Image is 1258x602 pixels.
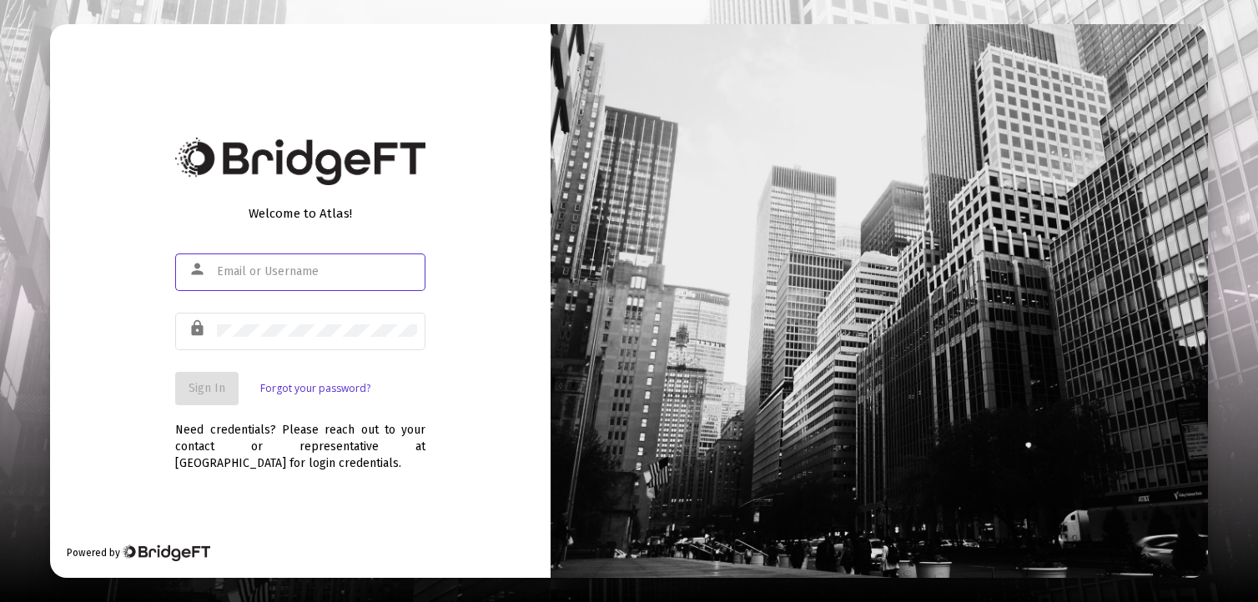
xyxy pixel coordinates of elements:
img: Bridge Financial Technology Logo [175,138,425,185]
input: Email or Username [217,265,417,278]
img: Bridge Financial Technology Logo [122,544,209,561]
div: Need credentials? Please reach out to your contact or representative at [GEOGRAPHIC_DATA] for log... [175,405,425,472]
mat-icon: lock [189,319,209,339]
div: Powered by [67,544,209,561]
mat-icon: person [189,259,209,279]
span: Sign In [189,381,225,395]
a: Forgot your password? [260,380,370,397]
div: Welcome to Atlas! [175,205,425,222]
button: Sign In [175,372,239,405]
